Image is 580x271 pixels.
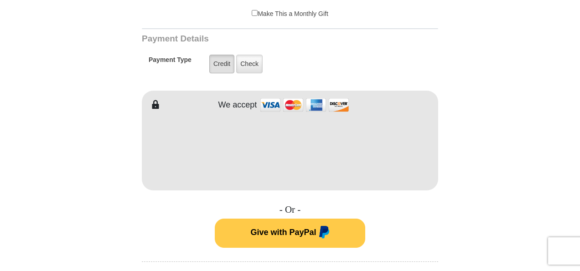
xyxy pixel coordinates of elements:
[142,204,438,215] h4: - Or -
[252,10,258,16] input: Make This a Monthly Gift
[236,55,263,73] label: Check
[142,34,374,44] h3: Payment Details
[215,219,365,248] button: Give with PayPal
[149,56,192,68] h5: Payment Type
[316,226,330,240] img: paypal
[252,9,328,19] label: Make This a Monthly Gift
[259,95,350,115] img: credit cards accepted
[218,100,257,110] h4: We accept
[209,55,234,73] label: Credit
[250,228,316,237] span: Give with PayPal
